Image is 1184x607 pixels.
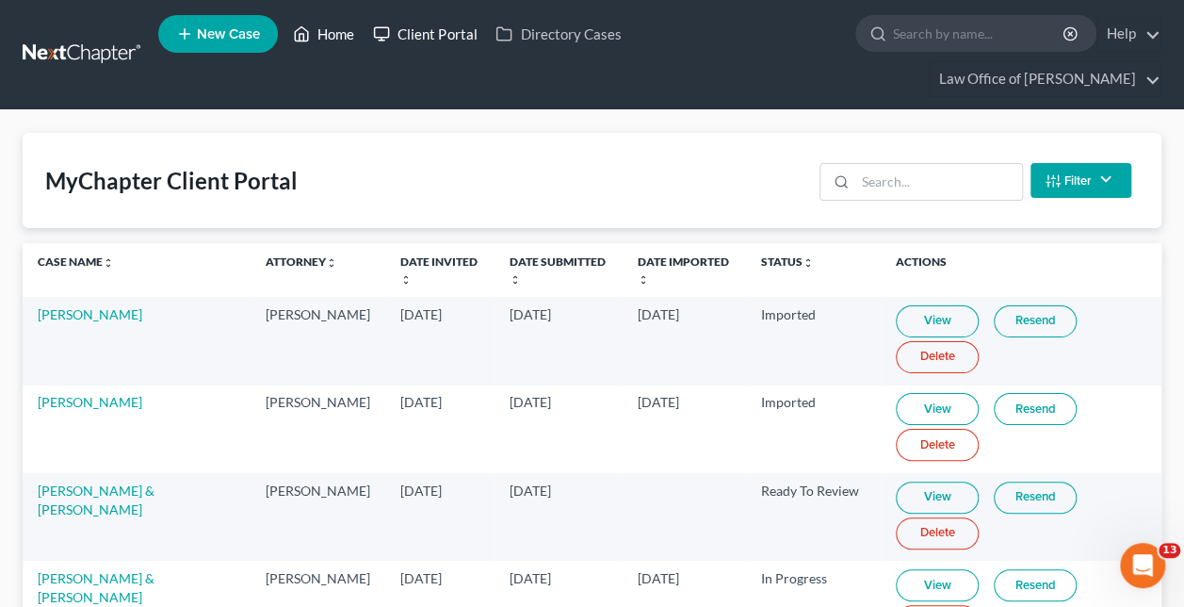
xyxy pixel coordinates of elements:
a: Resend [994,482,1077,514]
a: View [896,482,979,514]
td: [PERSON_NAME] [251,297,385,385]
a: [PERSON_NAME] & [PERSON_NAME] [38,483,154,517]
span: [DATE] [400,483,442,499]
td: Imported [746,386,881,473]
a: [PERSON_NAME] & [PERSON_NAME] [38,570,154,605]
input: Search by name... [893,16,1065,51]
td: Ready To Review [746,473,881,561]
td: [PERSON_NAME] [251,473,385,561]
th: Actions [881,243,1161,297]
td: Imported [746,297,881,385]
i: unfold_more [103,257,114,269]
td: [PERSON_NAME] [251,386,385,473]
span: [DATE] [400,570,442,586]
a: Resend [994,569,1077,601]
a: View [896,393,979,425]
a: View [896,305,979,337]
a: Law Office of [PERSON_NAME] [930,62,1160,96]
span: New Case [197,27,260,41]
a: Delete [896,517,979,550]
span: [DATE] [510,394,551,410]
a: Statusunfold_more [761,254,814,269]
a: Home [284,17,364,51]
a: [PERSON_NAME] [38,394,142,410]
a: Date Invitedunfold_more [400,254,478,285]
i: unfold_more [803,257,814,269]
a: Delete [896,429,979,461]
span: [DATE] [638,394,679,410]
div: MyChapter Client Portal [45,166,298,196]
i: unfold_more [510,274,521,286]
span: [DATE] [638,570,679,586]
a: Help [1097,17,1160,51]
a: Date Submittedunfold_more [510,254,606,285]
i: unfold_more [326,257,337,269]
iframe: Intercom live chat [1120,543,1165,588]
span: [DATE] [638,306,679,322]
i: unfold_more [400,274,412,286]
a: Delete [896,341,979,373]
a: Directory Cases [486,17,630,51]
a: Client Portal [364,17,486,51]
span: [DATE] [400,394,442,410]
span: [DATE] [510,483,551,499]
a: [PERSON_NAME] [38,306,142,322]
a: Resend [994,393,1077,425]
span: [DATE] [510,570,551,586]
span: 13 [1159,543,1180,558]
a: Attorneyunfold_more [266,254,337,269]
a: Date Importedunfold_more [638,254,729,285]
span: [DATE] [510,306,551,322]
a: Case Nameunfold_more [38,254,114,269]
input: Search... [855,164,1022,200]
button: Filter [1030,163,1131,198]
a: Resend [994,305,1077,337]
i: unfold_more [638,274,649,286]
span: [DATE] [400,306,442,322]
a: View [896,569,979,601]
